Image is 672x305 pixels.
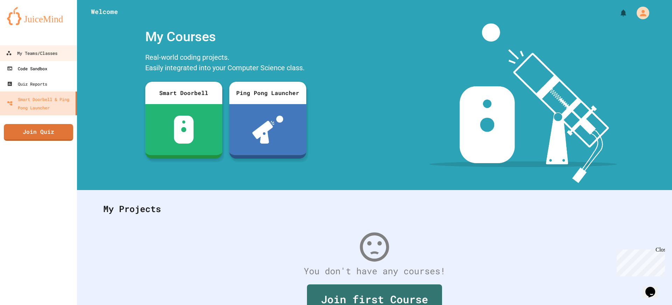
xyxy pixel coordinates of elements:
div: My Notifications [606,7,629,19]
div: Ping Pong Launcher [229,82,306,104]
div: You don't have any courses! [96,264,653,278]
div: Smart Doorbell & Ping Pong Launcher [7,95,73,112]
img: sdb-white.svg [174,116,194,144]
iframe: chat widget [614,247,665,276]
div: Code Sandbox [7,64,47,73]
img: banner-image-my-projects.png [429,23,617,183]
div: Real-world coding projects. Easily integrated into your Computer Science class. [142,50,310,77]
div: Chat with us now!Close [3,3,48,44]
div: My Projects [96,195,653,223]
div: My Teams/Classes [6,49,57,58]
div: Quiz Reports [7,80,47,88]
iframe: chat widget [643,277,665,298]
div: My Account [629,5,651,21]
a: Join Quiz [4,124,73,141]
div: My Courses [142,23,310,50]
img: logo-orange.svg [7,7,70,25]
div: Smart Doorbell [145,82,222,104]
img: ppl-with-ball.png [252,116,283,144]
